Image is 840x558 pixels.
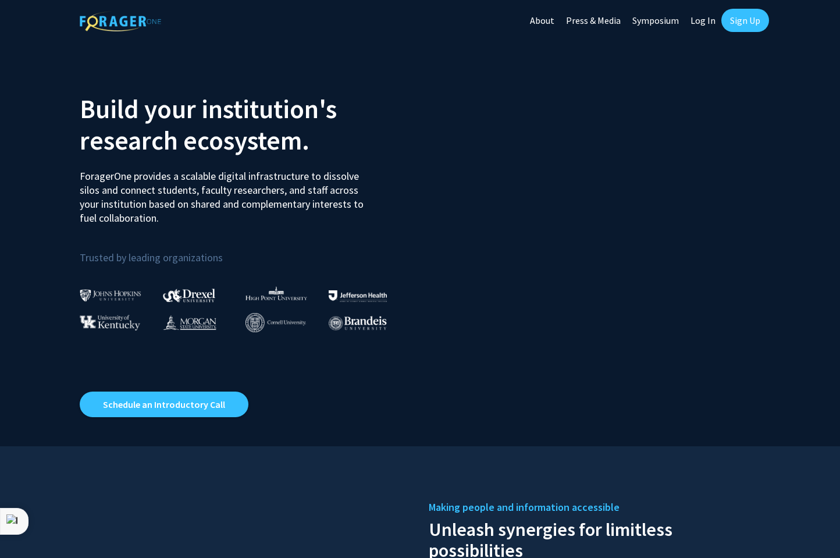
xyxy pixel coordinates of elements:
img: Brandeis University [329,316,387,330]
p: ForagerOne provides a scalable digital infrastructure to dissolve silos and connect students, fac... [80,161,372,225]
p: Trusted by leading organizations [80,234,411,266]
h2: Build your institution's research ecosystem. [80,93,411,156]
img: Morgan State University [163,315,216,330]
img: Johns Hopkins University [80,289,141,301]
a: Sign Up [721,9,769,32]
img: ForagerOne Logo [80,11,161,31]
img: University of Kentucky [80,315,140,330]
img: High Point University [245,286,307,300]
img: Cornell University [245,313,306,332]
img: Thomas Jefferson University [329,290,387,301]
a: Opens in a new tab [80,392,248,417]
h5: Making people and information accessible [429,499,760,516]
img: Drexel University [163,289,215,302]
